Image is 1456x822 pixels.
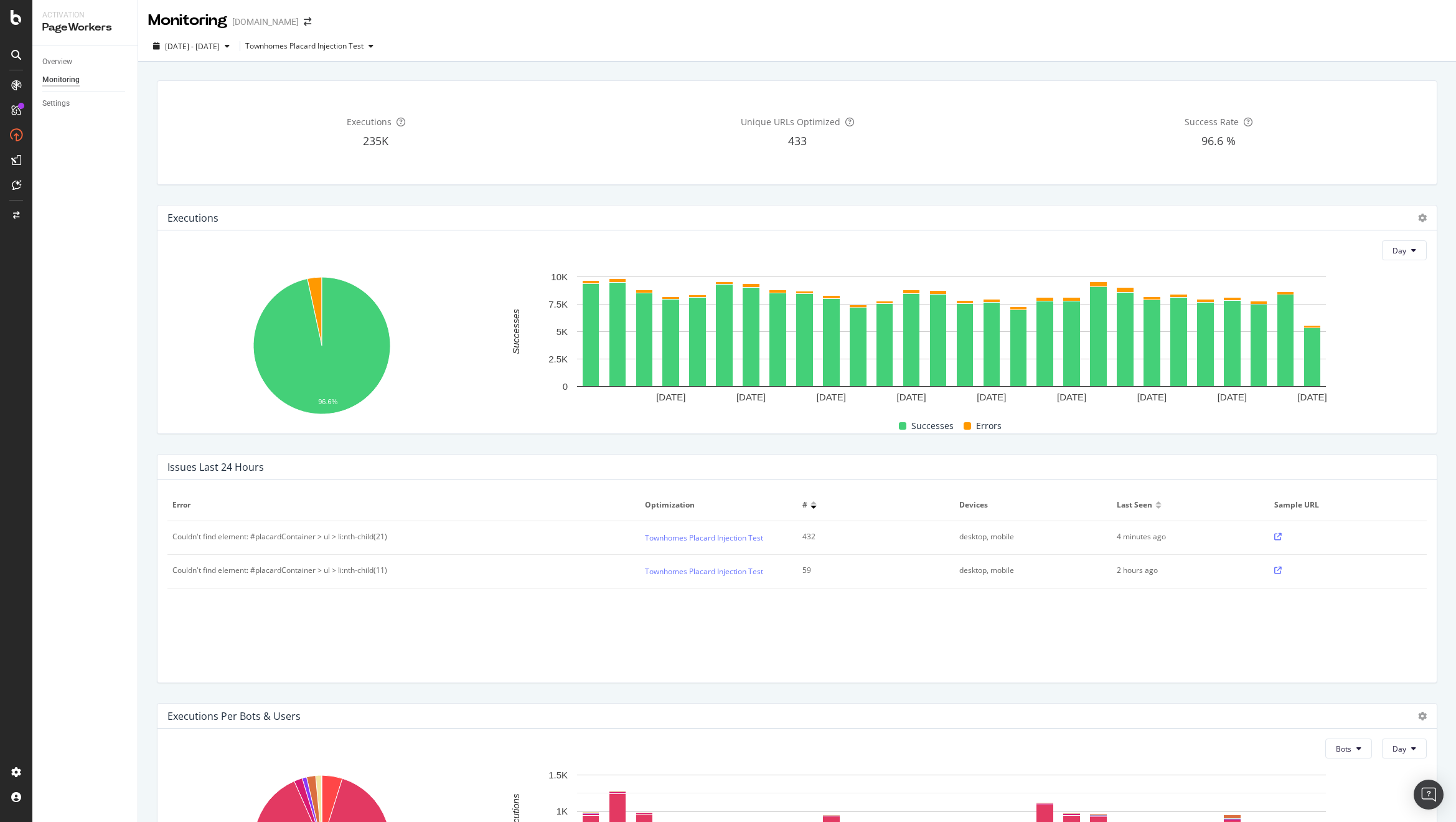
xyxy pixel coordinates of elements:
[167,212,218,224] div: Executions
[167,270,476,423] svg: A chart.
[318,398,337,405] text: 96.6%
[1325,739,1372,758] button: Bots
[548,770,568,780] text: 1.5K
[977,392,1006,402] text: [DATE]
[802,499,807,511] span: #
[172,565,387,576] div: Couldn't find element: #placardContainer > ul > li:nth-child(11)
[148,36,235,56] button: [DATE] - [DATE]
[347,116,392,128] span: Executions
[1185,116,1239,128] span: Success Rate
[548,299,568,309] text: 7.5K
[232,16,299,28] div: [DOMAIN_NAME]
[802,565,935,576] div: 59
[42,55,72,68] div: Overview
[645,499,789,511] span: Optimization
[42,73,129,87] a: Monitoring
[645,565,763,578] a: Townhomes Placard Injection Test
[551,272,568,282] text: 10K
[42,97,129,110] a: Settings
[1393,744,1406,754] span: Day
[802,531,935,542] div: 432
[1217,392,1246,402] text: [DATE]
[172,499,632,511] span: Error
[959,531,1092,542] div: desktop, mobile
[548,354,568,364] text: 2.5K
[562,381,567,392] text: 0
[656,392,685,402] text: [DATE]
[645,531,763,544] a: Townhomes Placard Injection Test
[1297,392,1327,402] text: [DATE]
[167,461,264,473] div: Issues Last 24 Hours
[556,806,567,817] text: 1K
[42,73,80,87] div: Monitoring
[304,17,311,26] div: arrow-right-arrow-left
[788,133,807,148] span: 433
[959,499,1104,511] span: Devices
[1274,499,1419,511] span: Sample URL
[148,10,227,31] div: Monitoring
[896,392,926,402] text: [DATE]
[42,97,70,110] div: Settings
[1057,392,1086,402] text: [DATE]
[1137,392,1167,402] text: [DATE]
[167,710,301,722] div: Executions per Bots & Users
[1382,739,1427,758] button: Day
[736,392,766,402] text: [DATE]
[172,531,387,542] div: Couldn't find element: #placardContainer > ul > li:nth-child(21)
[816,392,845,402] text: [DATE]
[1393,245,1406,256] span: Day
[42,55,129,68] a: Overview
[1201,133,1236,148] span: 96.6 %
[959,565,1092,576] div: desktop, mobile
[911,418,954,433] span: Successes
[1382,240,1427,260] button: Day
[1336,744,1351,754] span: Bots
[42,21,128,35] div: PageWorkers
[976,418,1002,433] span: Errors
[42,10,128,21] div: Activation
[245,42,364,50] div: Townhomes Placard Injection Test
[556,326,567,337] text: 5K
[245,36,378,56] button: Townhomes Placard Injection Test
[165,41,220,52] span: [DATE] - [DATE]
[741,116,840,128] span: Unique URLs Optimized
[510,309,521,354] text: Successes
[484,270,1420,408] svg: A chart.
[1117,565,1249,576] div: 2 hours ago
[363,133,388,148] span: 235K
[1117,499,1152,511] span: Last seen
[1117,531,1249,542] div: 4 minutes ago
[1414,780,1444,810] div: Open Intercom Messenger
